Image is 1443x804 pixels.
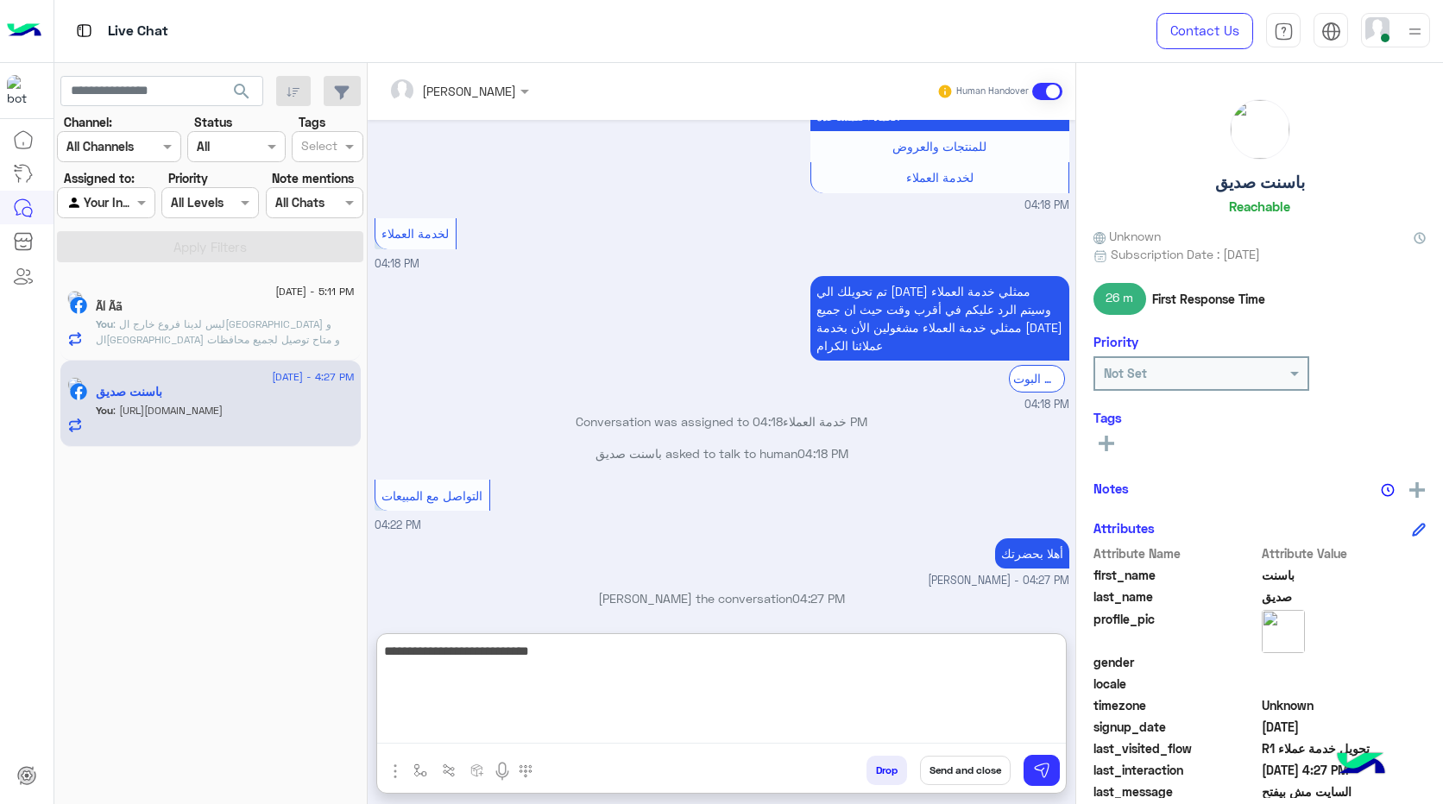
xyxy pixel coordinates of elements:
span: صديق [1262,587,1427,606]
label: Priority [168,169,208,187]
label: Status [194,113,232,131]
img: select flow [413,763,427,777]
span: لخدمة العملاء [381,226,449,241]
span: ليس لدينا فروع خارج القاهرة و الجيزة و متاح توصيل لجميع محافظات مصر [96,317,340,361]
span: [PERSON_NAME] - 04:27 PM [928,573,1069,589]
div: Select [299,136,337,159]
img: make a call [519,764,532,778]
p: [PERSON_NAME] the conversation [375,589,1069,607]
small: Human Handover [956,85,1029,98]
label: Assigned to: [64,169,135,187]
img: picture [67,377,83,393]
span: profile_pic [1093,610,1258,650]
img: picture [1231,100,1289,159]
h5: Ãĺ Ãã [96,299,123,314]
p: 15/8/2025, 4:18 PM [810,276,1069,361]
h6: Notes [1093,481,1129,496]
h6: Priority [1093,334,1138,349]
img: picture [67,291,83,306]
span: null [1262,653,1427,671]
span: 2025-08-15T13:27:57.725Z [1262,761,1427,779]
span: [DATE] - 5:11 PM [275,284,354,299]
label: Note mentions [272,169,354,187]
span: التواصل مع المبيعات [381,488,482,503]
button: Send and close [920,756,1011,785]
span: 04:22 PM [375,518,421,531]
button: Drop [866,756,907,785]
span: You [96,404,113,417]
p: باسنت صديق asked to talk to human [375,444,1069,462]
img: notes [1381,483,1395,497]
span: You [96,317,113,330]
button: select flow [406,756,435,784]
span: السايت مش بيفتح [1262,782,1427,801]
p: Live Chat [108,20,168,43]
img: profile [1404,21,1426,42]
button: Apply Filters [57,231,363,262]
img: Logo [7,13,41,49]
span: تحويل خدمة عملاء R1 [1262,739,1427,757]
span: للمنتجات والعروض [892,139,986,154]
h6: Reachable [1229,198,1290,214]
span: locale [1093,675,1258,693]
span: gender [1093,653,1258,671]
img: add [1409,482,1425,498]
img: tab [1321,22,1341,41]
span: Attribute Value [1262,544,1427,562]
img: send attachment [385,761,406,782]
span: Unknown [1093,227,1161,245]
img: tab [73,20,95,41]
span: search [231,81,252,102]
img: create order [470,763,484,777]
a: Contact Us [1156,13,1253,49]
span: 2025-08-15T13:17:04.691Z [1262,718,1427,736]
h5: باسنت صديق [96,385,162,399]
button: Trigger scenario [435,756,463,784]
span: last_visited_flow [1093,739,1258,757]
span: first_name [1093,566,1258,584]
h6: Tags [1093,410,1426,425]
span: Subscription Date : [DATE] [1111,245,1260,263]
a: tab [1266,13,1301,49]
span: last_interaction [1093,761,1258,779]
span: 04:18 PM [1024,397,1069,413]
img: userImage [1365,17,1389,41]
img: hulul-logo.png [1331,735,1391,795]
img: send message [1033,762,1050,779]
span: Unknown [1262,696,1427,714]
span: last_name [1093,587,1258,606]
img: Facebook [70,383,87,400]
span: 26 m [1093,283,1146,314]
span: signup_date [1093,718,1258,736]
span: timezone [1093,696,1258,714]
img: 322208621163248 [7,75,38,106]
label: Channel: [64,113,112,131]
button: search [221,76,263,113]
h5: باسنت صديق [1215,173,1305,192]
img: picture [1262,610,1305,653]
span: 04:18 PM [375,257,419,270]
span: 04:27 PM [792,591,845,606]
p: Conversation was assigned to خدمة العملاء [375,412,1069,430]
img: Trigger scenario [442,763,456,777]
div: الرجوع الى البوت [1009,365,1065,392]
span: null [1262,675,1427,693]
span: 04:18 PM [753,414,867,429]
img: tab [1274,22,1294,41]
span: [DATE] - 4:27 PM [272,369,354,385]
span: https://www.ahmedelsallab.com/ar/ [113,404,223,417]
h6: Attributes [1093,520,1155,536]
span: 04:18 PM [797,446,848,461]
img: Facebook [70,297,87,314]
img: send voice note [492,761,513,782]
span: باسنت [1262,566,1427,584]
button: create order [463,756,492,784]
span: لخدمة العملاء [906,170,974,185]
p: 15/8/2025, 4:27 PM [995,538,1069,568]
span: 04:18 PM [1024,198,1069,214]
label: Tags [299,113,325,131]
span: Attribute Name [1093,544,1258,562]
span: last_message [1093,782,1258,801]
span: First Response Time [1152,290,1265,308]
